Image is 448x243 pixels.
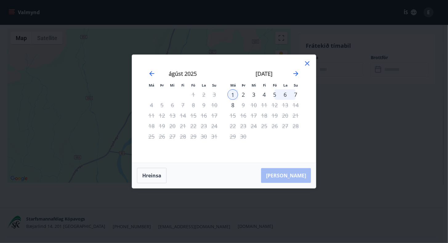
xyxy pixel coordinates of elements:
[157,110,167,121] td: Not available. þriðjudagur, 12. ágúst 2025
[238,110,248,121] td: Not available. þriðjudagur, 16. september 2025
[248,110,259,121] td: Not available. miðvikudagur, 17. september 2025
[259,121,269,131] td: Not available. fimmtudagur, 25. september 2025
[259,100,269,110] td: Not available. fimmtudagur, 11. september 2025
[157,100,167,110] td: Not available. þriðjudagur, 5. ágúst 2025
[178,131,188,142] td: Not available. fimmtudagur, 28. ágúst 2025
[259,89,269,100] div: 4
[199,121,209,131] td: Not available. laugardagur, 23. ágúst 2025
[188,89,199,100] td: Not available. föstudagur, 1. ágúst 2025
[259,110,269,121] td: Not available. fimmtudagur, 18. september 2025
[146,131,157,142] td: Not available. mánudagur, 25. ágúst 2025
[280,89,290,100] div: 6
[238,100,248,110] td: Not available. þriðjudagur, 9. september 2025
[252,83,256,87] small: Mi
[242,83,245,87] small: Þr
[228,121,238,131] td: Not available. mánudagur, 22. september 2025
[181,83,184,87] small: Fi
[280,110,290,121] td: Not available. laugardagur, 20. september 2025
[290,89,301,100] td: Choose sunnudagur, 7. september 2025 as your check-out date. It’s available.
[146,110,157,121] td: Not available. mánudagur, 11. ágúst 2025
[238,89,248,100] div: 2
[230,83,236,87] small: Má
[228,100,238,110] td: Choose mánudagur, 8. september 2025 as your check-out date. It’s available.
[199,100,209,110] td: Not available. laugardagur, 9. ágúst 2025
[160,83,164,87] small: Þr
[228,89,238,100] td: Selected as start date. mánudagur, 1. september 2025
[209,131,220,142] td: Not available. sunnudagur, 31. ágúst 2025
[238,89,248,100] td: Choose þriðjudagur, 2. september 2025 as your check-out date. It’s available.
[290,100,301,110] td: Not available. sunnudagur, 14. september 2025
[157,131,167,142] td: Not available. þriðjudagur, 26. ágúst 2025
[273,83,277,87] small: Fö
[248,100,259,110] td: Not available. miðvikudagur, 10. september 2025
[269,110,280,121] td: Not available. föstudagur, 19. september 2025
[167,100,178,110] td: Not available. miðvikudagur, 6. ágúst 2025
[188,100,199,110] td: Not available. föstudagur, 8. ágúst 2025
[199,131,209,142] td: Not available. laugardagur, 30. ágúst 2025
[290,121,301,131] td: Not available. sunnudagur, 28. september 2025
[148,70,155,77] div: Move backward to switch to the previous month.
[212,83,216,87] small: Su
[290,89,301,100] div: 7
[248,89,259,100] div: 3
[283,83,288,87] small: La
[228,100,238,110] div: Aðeins útritun í boði
[263,83,266,87] small: Fi
[269,89,280,100] div: 5
[280,100,290,110] td: Not available. laugardagur, 13. september 2025
[178,100,188,110] td: Not available. fimmtudagur, 7. ágúst 2025
[188,121,199,131] td: Not available. föstudagur, 22. ágúst 2025
[199,110,209,121] td: Not available. laugardagur, 16. ágúst 2025
[248,121,259,131] td: Not available. miðvikudagur, 24. september 2025
[259,89,269,100] td: Choose fimmtudagur, 4. september 2025 as your check-out date. It’s available.
[146,121,157,131] td: Not available. mánudagur, 18. ágúst 2025
[178,110,188,121] td: Not available. fimmtudagur, 14. ágúst 2025
[188,110,199,121] td: Not available. föstudagur, 15. ágúst 2025
[294,83,298,87] small: Su
[248,89,259,100] td: Choose miðvikudagur, 3. september 2025 as your check-out date. It’s available.
[238,131,248,142] td: Not available. þriðjudagur, 30. september 2025
[228,131,238,142] td: Not available. mánudagur, 29. september 2025
[169,70,197,77] strong: ágúst 2025
[139,62,309,155] div: Calendar
[269,100,280,110] td: Not available. föstudagur, 12. september 2025
[280,121,290,131] td: Not available. laugardagur, 27. september 2025
[292,70,300,77] div: Move forward to switch to the next month.
[228,89,238,100] div: 1
[256,70,273,77] strong: [DATE]
[269,121,280,131] td: Not available. föstudagur, 26. september 2025
[269,89,280,100] td: Choose föstudagur, 5. september 2025 as your check-out date. It’s available.
[167,121,178,131] td: Not available. miðvikudagur, 20. ágúst 2025
[209,110,220,121] td: Not available. sunnudagur, 17. ágúst 2025
[209,89,220,100] td: Not available. sunnudagur, 3. ágúst 2025
[228,110,238,121] td: Not available. mánudagur, 15. september 2025
[290,110,301,121] td: Not available. sunnudagur, 21. september 2025
[167,131,178,142] td: Not available. miðvikudagur, 27. ágúst 2025
[146,100,157,110] td: Not available. mánudagur, 4. ágúst 2025
[188,131,199,142] td: Not available. föstudagur, 29. ágúst 2025
[167,110,178,121] td: Not available. miðvikudagur, 13. ágúst 2025
[199,89,209,100] td: Not available. laugardagur, 2. ágúst 2025
[149,83,154,87] small: Má
[170,83,175,87] small: Mi
[157,121,167,131] td: Not available. þriðjudagur, 19. ágúst 2025
[202,83,206,87] small: La
[238,121,248,131] td: Not available. þriðjudagur, 23. september 2025
[209,100,220,110] td: Not available. sunnudagur, 10. ágúst 2025
[192,83,196,87] small: Fö
[137,168,167,183] button: Hreinsa
[178,121,188,131] td: Not available. fimmtudagur, 21. ágúst 2025
[280,89,290,100] td: Choose laugardagur, 6. september 2025 as your check-out date. It’s available.
[209,121,220,131] td: Not available. sunnudagur, 24. ágúst 2025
